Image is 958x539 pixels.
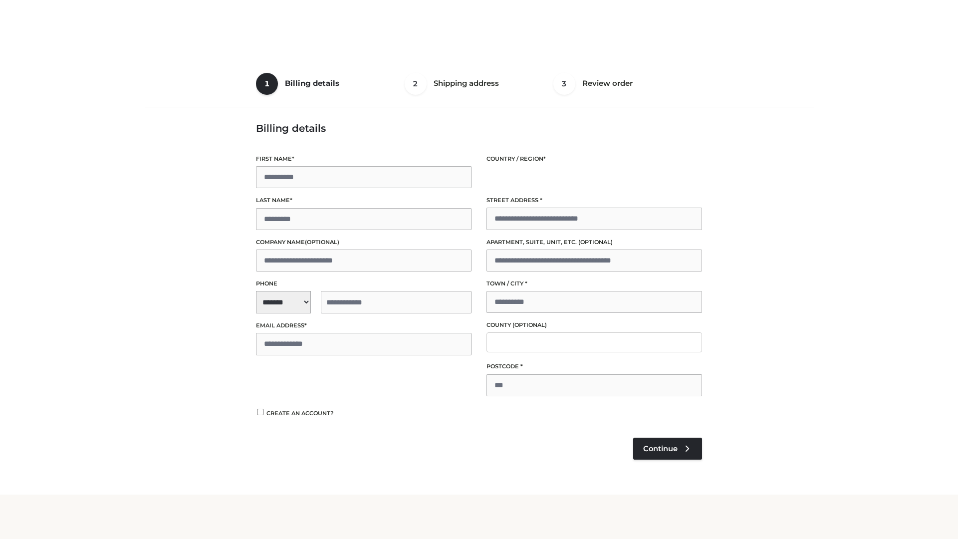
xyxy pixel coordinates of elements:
[643,444,678,453] span: Continue
[512,321,547,328] span: (optional)
[256,321,472,330] label: Email address
[578,239,613,246] span: (optional)
[256,279,472,288] label: Phone
[256,154,472,164] label: First name
[486,154,702,164] label: Country / Region
[486,196,702,205] label: Street address
[256,196,472,205] label: Last name
[486,238,702,247] label: Apartment, suite, unit, etc.
[486,279,702,288] label: Town / City
[486,362,702,371] label: Postcode
[305,239,339,246] span: (optional)
[633,438,702,460] a: Continue
[266,410,334,417] span: Create an account?
[256,238,472,247] label: Company name
[256,122,702,134] h3: Billing details
[486,320,702,330] label: County
[256,409,265,415] input: Create an account?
